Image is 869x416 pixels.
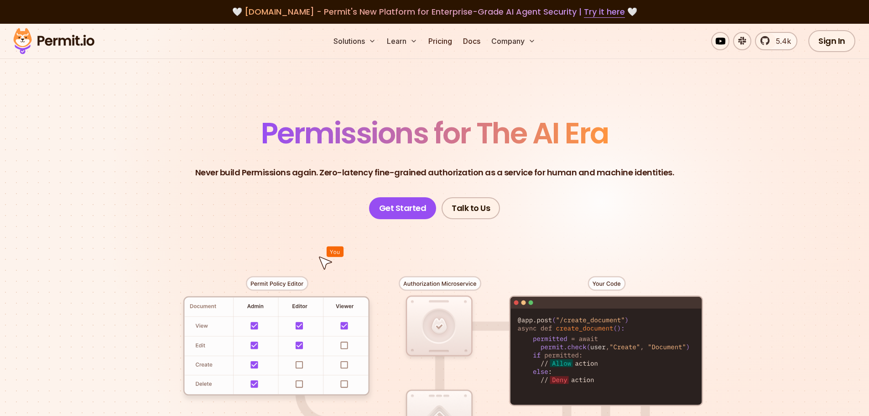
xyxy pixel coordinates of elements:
img: Permit logo [9,26,99,57]
span: [DOMAIN_NAME] - Permit's New Platform for Enterprise-Grade AI Agent Security | [245,6,625,17]
a: Talk to Us [442,197,500,219]
button: Learn [383,32,421,50]
button: Company [488,32,539,50]
button: Solutions [330,32,380,50]
a: Docs [459,32,484,50]
span: Permissions for The AI Era [261,113,609,153]
a: 5.4k [755,32,797,50]
a: Get Started [369,197,437,219]
span: 5.4k [770,36,791,47]
a: Try it here [584,6,625,18]
a: Sign In [808,30,855,52]
div: 🤍 🤍 [22,5,847,18]
a: Pricing [425,32,456,50]
p: Never build Permissions again. Zero-latency fine-grained authorization as a service for human and... [195,166,674,179]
